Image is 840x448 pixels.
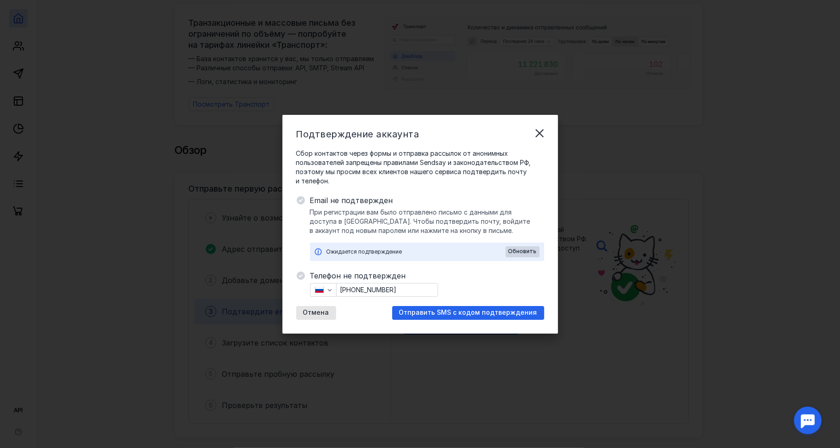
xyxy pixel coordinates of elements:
button: Отправить SMS с кодом подтверждения [392,306,544,320]
span: Подтверждение аккаунта [296,129,419,140]
button: Обновить [506,246,540,257]
span: Обновить [508,248,537,255]
span: Отмена [303,309,329,317]
span: Сбор контактов через формы и отправка рассылок от анонимных пользователей запрещены правилами Sen... [296,149,544,186]
span: Телефон не подтвержден [310,270,544,281]
span: Отправить SMS с кодом подтверждения [399,309,537,317]
span: Email не подтвержден [310,195,544,206]
button: Отмена [296,306,336,320]
span: При регистрации вам было отправлено письмо с данными для доступа в [GEOGRAPHIC_DATA]. Чтобы подтв... [310,208,544,235]
div: Ожидается подтверждение [327,247,506,256]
